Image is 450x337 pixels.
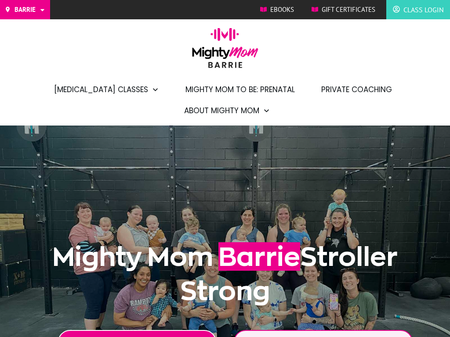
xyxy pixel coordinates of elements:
span: Mighty Mom [52,242,213,271]
a: Mighty Mom to Be: Prenatal [185,82,295,97]
span: Ebooks [270,3,294,16]
a: Private Coaching [321,82,392,97]
h1: Stroller Strong [18,240,432,319]
a: About Mighty Mom [184,103,270,118]
a: Class Login [393,3,443,17]
img: mightymom-logo-barrie [188,28,263,74]
a: [MEDICAL_DATA] Classes [54,82,159,97]
span: Barrie [218,242,300,271]
span: Gift Certificates [322,3,375,16]
span: [MEDICAL_DATA] Classes [54,82,148,97]
a: Barrie [4,3,46,16]
a: Gift Certificates [312,3,375,16]
span: Class Login [403,3,443,17]
span: About Mighty Mom [184,103,259,118]
span: Barrie [15,3,36,16]
a: Ebooks [260,3,294,16]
